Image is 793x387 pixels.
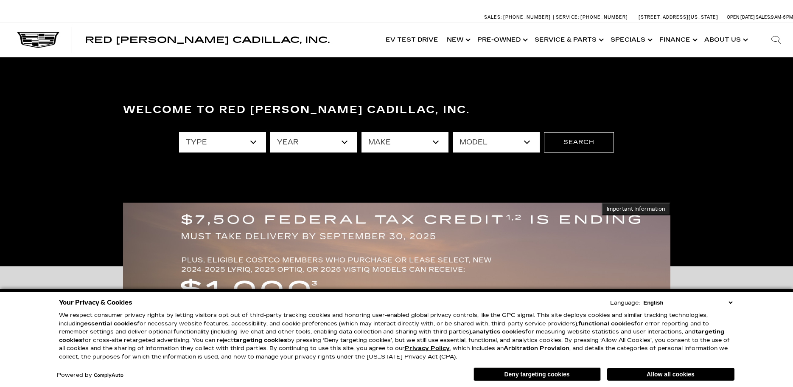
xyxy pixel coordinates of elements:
[580,14,628,20] span: [PHONE_NUMBER]
[179,132,266,153] select: Filter by type
[727,14,755,20] span: Open [DATE]
[17,32,59,48] img: Cadillac Dark Logo with Cadillac White Text
[453,132,540,153] select: Filter by model
[472,328,525,335] strong: analytics cookies
[59,297,132,308] span: Your Privacy & Cookies
[361,132,448,153] select: Filter by make
[504,345,569,352] strong: Arbitration Provision
[484,14,502,20] span: Sales:
[553,15,630,20] a: Service: [PHONE_NUMBER]
[578,320,634,327] strong: functional cookies
[484,15,553,20] a: Sales: [PHONE_NUMBER]
[443,23,473,57] a: New
[474,367,601,381] button: Deny targeting cookies
[57,373,123,378] div: Powered by
[606,23,655,57] a: Specials
[59,311,734,361] p: We respect consumer privacy rights by letting visitors opt out of third-party tracking cookies an...
[405,345,450,352] a: Privacy Policy
[270,132,357,153] select: Filter by year
[233,337,287,344] strong: targeting cookies
[85,35,330,45] span: Red [PERSON_NAME] Cadillac, Inc.
[123,102,670,119] h3: Welcome to Red [PERSON_NAME] Cadillac, Inc.
[556,14,579,20] span: Service:
[602,203,670,215] button: Important Information
[94,373,123,378] a: ComplyAuto
[381,23,443,57] a: EV Test Drive
[700,23,751,57] a: About Us
[59,328,724,344] strong: targeting cookies
[85,36,330,44] a: Red [PERSON_NAME] Cadillac, Inc.
[503,14,551,20] span: [PHONE_NUMBER]
[473,23,530,57] a: Pre-Owned
[639,14,718,20] a: [STREET_ADDRESS][US_STATE]
[84,320,137,327] strong: essential cookies
[544,132,614,153] button: Search
[530,23,606,57] a: Service & Parts
[756,14,771,20] span: Sales:
[607,206,665,212] span: Important Information
[771,14,793,20] span: 9 AM-6 PM
[642,299,734,307] select: Language Select
[610,300,640,306] div: Language:
[607,368,734,381] button: Allow all cookies
[655,23,700,57] a: Finance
